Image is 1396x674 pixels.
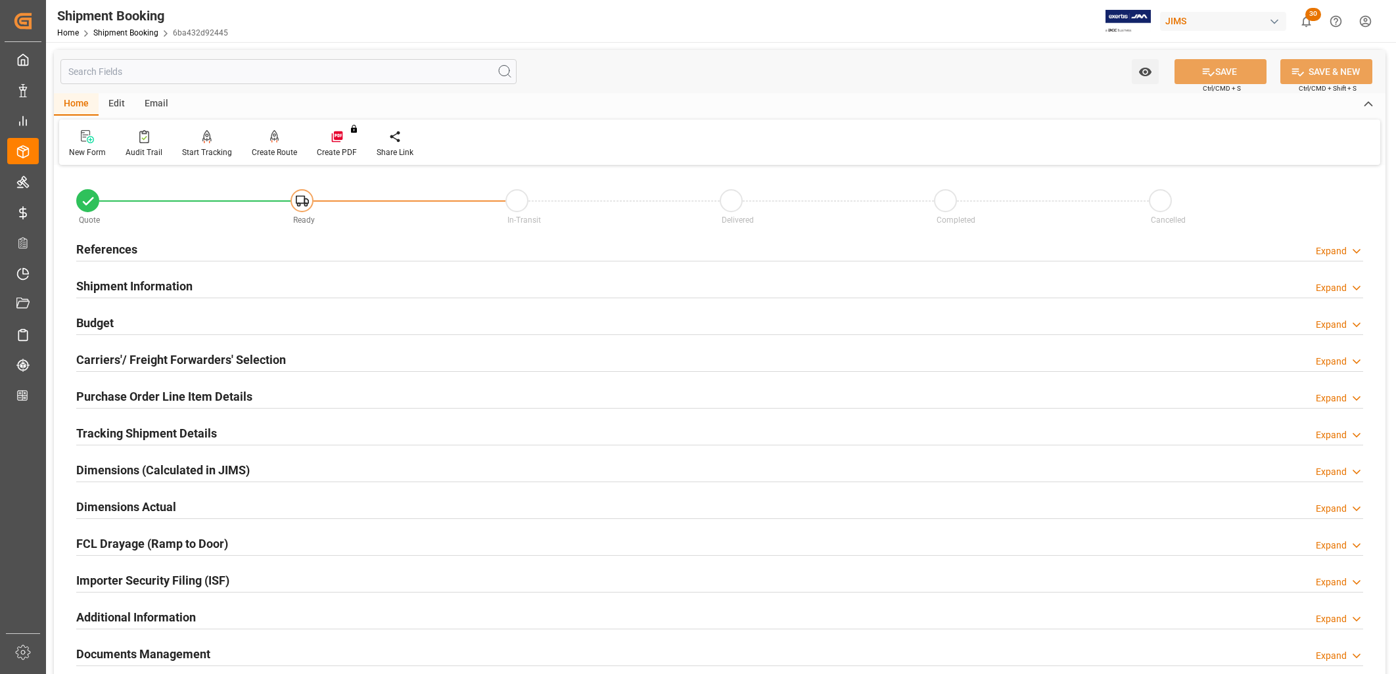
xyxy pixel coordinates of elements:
div: Expand [1316,649,1347,663]
h2: Tracking Shipment Details [76,424,217,442]
div: Expand [1316,281,1347,295]
span: In-Transit [507,215,541,225]
h2: Purchase Order Line Item Details [76,388,252,405]
a: Shipment Booking [93,28,158,37]
h2: Importer Security Filing (ISF) [76,572,229,589]
span: Ctrl/CMD + S [1203,83,1241,93]
h2: Carriers'/ Freight Forwarders' Selection [76,351,286,369]
span: Ctrl/CMD + Shift + S [1299,83,1357,93]
div: Expand [1316,355,1347,369]
span: Quote [79,215,100,225]
div: Audit Trail [126,146,162,158]
input: Search Fields [60,59,517,84]
div: JIMS [1160,12,1286,31]
div: Email [135,93,178,116]
div: Expand [1316,539,1347,552]
span: 30 [1305,8,1321,21]
div: Edit [99,93,135,116]
div: Create Route [252,146,297,158]
div: Start Tracking [182,146,232,158]
button: show 30 new notifications [1291,7,1321,36]
h2: Budget [76,314,114,332]
div: Share Link [377,146,413,158]
button: SAVE [1175,59,1267,84]
span: Completed [937,215,975,225]
div: Expand [1316,502,1347,516]
div: Expand [1316,392,1347,405]
h2: Additional Information [76,608,196,626]
h2: FCL Drayage (Ramp to Door) [76,535,228,552]
button: Help Center [1321,7,1351,36]
a: Home [57,28,79,37]
div: Expand [1316,612,1347,626]
h2: Documents Management [76,645,210,663]
div: Home [54,93,99,116]
img: Exertis%20JAM%20-%20Email%20Logo.jpg_1722504956.jpg [1105,10,1151,33]
div: Expand [1316,428,1347,442]
div: New Form [69,146,106,158]
div: Shipment Booking [57,6,228,26]
span: Ready [293,215,315,225]
div: Expand [1316,318,1347,332]
div: Expand [1316,244,1347,258]
button: JIMS [1160,9,1291,34]
button: SAVE & NEW [1280,59,1372,84]
span: Cancelled [1151,215,1186,225]
h2: Dimensions Actual [76,498,176,516]
button: open menu [1132,59,1159,84]
span: Delivered [722,215,754,225]
h2: Dimensions (Calculated in JIMS) [76,461,250,479]
div: Expand [1316,575,1347,589]
h2: Shipment Information [76,277,193,295]
h2: References [76,240,137,258]
div: Expand [1316,465,1347,479]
